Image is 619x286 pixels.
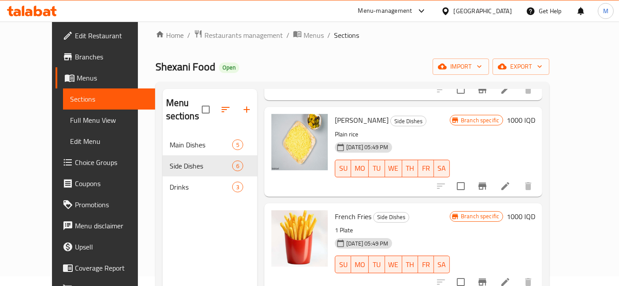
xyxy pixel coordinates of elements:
[233,162,243,170] span: 6
[334,30,359,40] span: Sections
[335,210,371,223] span: French Fries
[355,162,365,175] span: MO
[454,6,512,16] div: [GEOGRAPHIC_DATA]
[75,263,148,273] span: Coverage Report
[233,141,243,149] span: 5
[63,131,156,152] a: Edit Menu
[418,256,434,273] button: FR
[507,114,535,126] h6: 1000 IQD
[196,100,215,119] span: Select all sections
[369,160,385,177] button: TU
[219,62,239,73] div: Open
[351,160,369,177] button: MO
[355,258,365,271] span: MO
[373,212,409,223] div: Side Dishes
[369,256,385,273] button: TU
[56,215,156,236] a: Menu disclaimer
[422,162,430,175] span: FR
[603,6,608,16] span: M
[507,210,535,223] h6: 1000 IQD
[163,134,258,155] div: Main Dishes5
[233,183,243,191] span: 3
[204,30,283,40] span: Restaurants management
[391,116,426,126] span: Side Dishes
[374,212,409,222] span: Side Dishes
[493,59,549,75] button: export
[236,99,257,120] button: Add section
[406,258,415,271] span: TH
[389,162,399,175] span: WE
[56,257,156,279] a: Coverage Report
[232,161,243,171] div: items
[335,256,351,273] button: SU
[77,73,148,83] span: Menus
[372,162,381,175] span: TU
[63,110,156,131] a: Full Menu View
[156,30,184,40] a: Home
[339,258,348,271] span: SU
[472,79,493,100] button: Branch-specific-item
[402,160,418,177] button: TH
[343,143,392,151] span: [DATE] 05:49 PM
[163,176,258,198] div: Drinks3
[56,194,156,215] a: Promotions
[219,64,239,71] span: Open
[163,131,258,201] nav: Menu sections
[472,176,493,197] button: Branch-specific-item
[232,139,243,150] div: items
[500,181,511,191] a: Edit menu item
[56,25,156,46] a: Edit Restaurant
[343,239,392,248] span: [DATE] 05:49 PM
[452,81,470,99] span: Select to update
[293,29,324,41] a: Menus
[437,258,446,271] span: SA
[163,155,258,176] div: Side Dishes6
[56,152,156,173] a: Choice Groups
[156,57,215,77] span: Shexani Food
[271,210,328,267] img: French Fries
[500,61,542,72] span: export
[166,96,202,123] h2: Menu sections
[457,116,503,125] span: Branch specific
[418,160,434,177] button: FR
[75,242,148,252] span: Upsell
[75,51,148,62] span: Branches
[457,212,503,220] span: Branch specific
[70,94,148,104] span: Sections
[70,115,148,125] span: Full Menu View
[437,162,446,175] span: SA
[56,46,156,67] a: Branches
[75,178,148,189] span: Coupons
[518,176,539,197] button: delete
[434,256,450,273] button: SA
[170,182,233,192] span: Drinks
[75,157,148,168] span: Choice Groups
[170,161,233,171] span: Side Dishes
[286,30,289,40] li: /
[433,59,489,75] button: import
[327,30,330,40] li: /
[358,6,412,16] div: Menu-management
[518,79,539,100] button: delete
[170,139,233,150] span: Main Dishes
[75,220,148,231] span: Menu disclaimer
[335,225,450,236] p: 1 Plate
[215,99,236,120] span: Sort sections
[335,129,450,140] p: Plain rice
[339,162,348,175] span: SU
[232,182,243,192] div: items
[434,160,450,177] button: SA
[440,61,482,72] span: import
[75,30,148,41] span: Edit Restaurant
[271,114,328,170] img: Bryani Rice
[385,256,402,273] button: WE
[452,177,470,195] span: Select to update
[402,256,418,273] button: TH
[335,160,351,177] button: SU
[335,114,389,127] span: [PERSON_NAME]
[422,258,430,271] span: FR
